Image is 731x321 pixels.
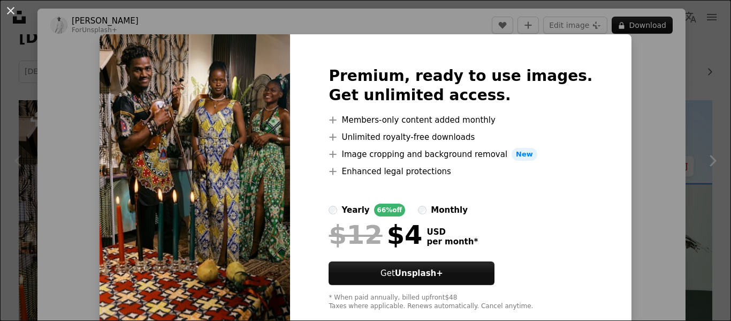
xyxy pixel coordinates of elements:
span: New [512,148,537,161]
div: 66% off [374,204,406,217]
li: Unlimited royalty-free downloads [329,131,592,144]
div: yearly [341,204,369,217]
li: Image cropping and background removal [329,148,592,161]
input: yearly66%off [329,206,337,214]
strong: Unsplash+ [395,268,443,278]
span: $12 [329,221,382,249]
span: USD [427,227,478,237]
div: * When paid annually, billed upfront $48 Taxes where applicable. Renews automatically. Cancel any... [329,294,592,311]
li: Enhanced legal protections [329,165,592,178]
button: GetUnsplash+ [329,262,494,285]
div: monthly [431,204,468,217]
div: $4 [329,221,422,249]
input: monthly [418,206,427,214]
span: per month * [427,237,478,247]
h2: Premium, ready to use images. Get unlimited access. [329,66,592,105]
li: Members-only content added monthly [329,114,592,126]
